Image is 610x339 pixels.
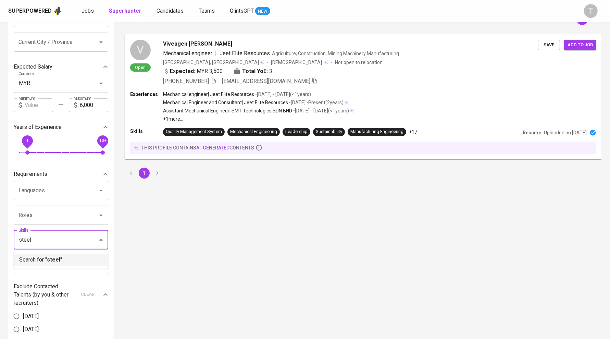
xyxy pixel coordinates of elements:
span: Candidates [157,8,184,14]
button: Open [96,210,106,220]
span: | [215,49,217,58]
span: 3 [269,67,272,75]
div: Mechanical Engineering [230,129,277,135]
p: Expected Salary [14,63,52,71]
div: Expected Salary [14,60,108,74]
p: this profile contains contents [141,144,254,151]
span: Jobs [82,8,94,14]
span: Teams [199,8,215,14]
span: [DATE] [23,312,39,320]
span: Jeet Elite Resources [220,50,270,57]
div: MYR 3,500 [163,67,223,75]
a: Jobs [82,7,95,15]
div: Exclude Contacted Talents (by you & other recruiters)clear [14,282,108,307]
button: Open [96,186,106,195]
div: Quality Management System [166,129,222,135]
button: page 1 [139,168,150,179]
p: Years of Experience [14,123,62,131]
p: • [DATE] - Present ( 2 years ) [288,99,344,106]
p: Not open to relocation [335,59,383,66]
p: Uploaded on [DATE] [544,129,587,136]
span: [DEMOGRAPHIC_DATA] [271,59,323,66]
p: +1 more ... [163,116,354,122]
div: Leadership [285,129,308,135]
div: Sustainability [316,129,342,135]
span: AI-generated [196,145,229,150]
span: 10+ [99,138,106,143]
p: Mechanical engineer | Jeet Elite Resources [163,91,254,98]
p: Resume [523,129,541,136]
button: Add to job [564,40,596,50]
span: Save [541,41,557,49]
nav: pagination navigation [125,168,164,179]
span: NEW [255,8,270,15]
div: T [584,4,598,18]
div: Manufacturing Engineering [350,129,403,135]
img: app logo [53,6,62,16]
a: GlintsGPT NEW [230,7,270,15]
span: [PHONE_NUMBER] [163,78,209,84]
span: 1 [26,138,29,143]
b: Total YoE: [242,67,268,75]
span: [DATE] [23,325,39,334]
span: Open [133,64,149,70]
span: Mechanical engineer [163,50,212,57]
button: Close [96,235,106,245]
b: Superhunter [109,8,141,14]
div: Superpowered [8,7,52,15]
p: Requirements [14,170,47,178]
a: Teams [199,7,216,15]
a: Superpoweredapp logo [8,6,62,16]
button: Open [96,78,106,88]
p: Assistant Mechanical Engineer | SMT Technologies SDN BHD [163,107,292,114]
a: Superhunter [109,7,143,15]
a: Candidates [157,7,185,15]
span: Viveagen [PERSON_NAME] [163,40,232,48]
div: V [130,40,151,60]
input: Value [80,98,108,112]
b: steel [47,256,60,264]
div: [GEOGRAPHIC_DATA], [GEOGRAPHIC_DATA] [163,59,264,66]
a: VOpenViveagen [PERSON_NAME]Mechanical engineer|Jeet Elite ResourcesAgriculture, Construction, Min... [125,34,602,159]
div: Years of Experience [14,120,108,134]
span: [EMAIL_ADDRESS][DOMAIN_NAME] [222,78,310,84]
p: • [DATE] - [DATE] ( <1 years ) [292,107,349,114]
span: GlintsGPT [230,8,254,14]
b: Expected: [170,67,195,75]
p: Experiences [130,91,163,98]
input: Value [25,98,53,112]
div: Requirements [14,167,108,181]
li: Search for " " [14,254,108,266]
p: Exclude Contacted Talents (by you & other recruiters) [14,282,77,307]
p: +17 [409,129,417,135]
p: • [DATE] - [DATE] ( <1 years ) [254,91,311,98]
p: Mechanical Engineer and Consultant | Jeet Elite Resources [163,99,288,106]
p: Skills [130,128,163,135]
button: Open [96,37,106,47]
button: Save [538,40,560,50]
span: Add to job [568,41,593,49]
span: Agriculture, Construction, Mining Machinery Manufacturing [272,51,399,56]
